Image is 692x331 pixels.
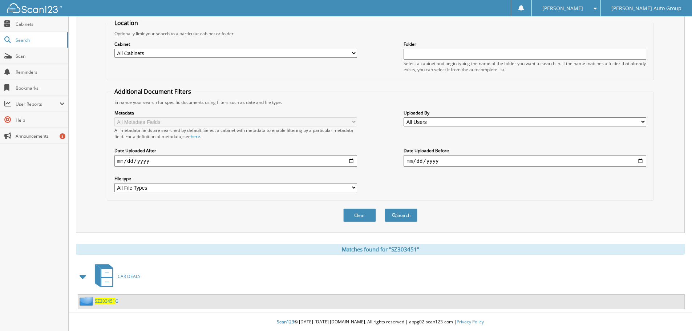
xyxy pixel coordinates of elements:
[16,53,65,59] span: Scan
[404,60,646,73] div: Select a cabinet and begin typing the name of the folder you want to search in. If the name match...
[277,319,294,325] span: Scan123
[404,155,646,167] input: end
[404,110,646,116] label: Uploaded By
[114,148,357,154] label: Date Uploaded After
[656,296,692,331] iframe: Chat Widget
[114,127,357,140] div: All metadata fields are searched by default. Select a cabinet with metadata to enable filtering b...
[457,319,484,325] a: Privacy Policy
[404,41,646,47] label: Folder
[76,244,685,255] div: Matches found for "SZ303451"
[90,262,141,291] a: CAR DEALS
[114,41,357,47] label: Cabinet
[16,37,64,43] span: Search
[80,296,95,306] img: folder2.png
[385,209,417,222] button: Search
[111,99,650,105] div: Enhance your search for specific documents using filters such as date and file type.
[95,298,115,304] span: SZ303451
[16,21,65,27] span: Cabinets
[404,148,646,154] label: Date Uploaded Before
[111,19,142,27] legend: Location
[69,313,692,331] div: © [DATE]-[DATE] [DOMAIN_NAME]. All rights reserved | appg02-scan123-com |
[114,175,357,182] label: File type
[16,117,65,123] span: Help
[343,209,376,222] button: Clear
[111,88,195,96] legend: Additional Document Filters
[191,133,200,140] a: here
[114,155,357,167] input: start
[60,133,65,139] div: 8
[7,3,62,13] img: scan123-logo-white.svg
[95,298,118,304] a: SZ303451G
[114,110,357,116] label: Metadata
[16,69,65,75] span: Reminders
[111,31,650,37] div: Optionally limit your search to a particular cabinet or folder
[16,85,65,91] span: Bookmarks
[16,133,65,139] span: Announcements
[611,6,681,11] span: [PERSON_NAME] Auto Group
[16,101,60,107] span: User Reports
[542,6,583,11] span: [PERSON_NAME]
[118,273,141,279] span: CAR DEALS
